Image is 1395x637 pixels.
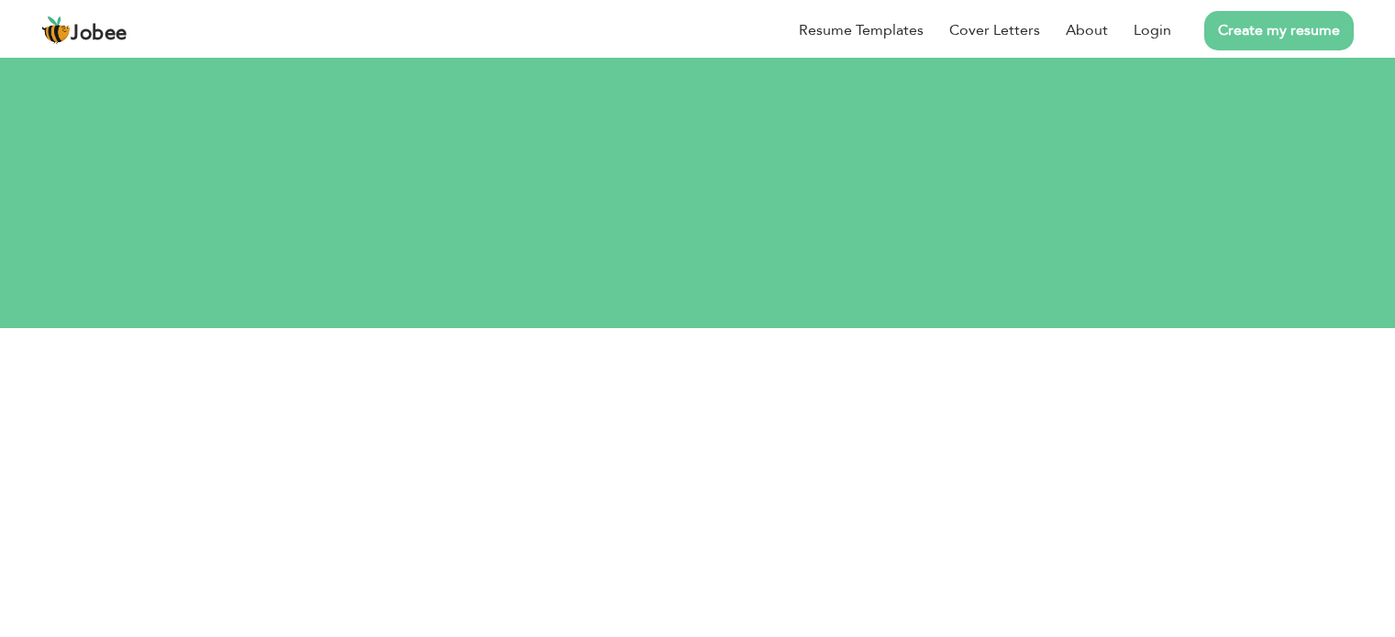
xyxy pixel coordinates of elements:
[71,24,127,44] span: Jobee
[1134,19,1171,41] a: Login
[949,19,1040,41] a: Cover Letters
[799,19,924,41] a: Resume Templates
[1204,11,1354,50] a: Create my resume
[41,16,71,45] img: jobee.io
[41,16,127,45] a: Jobee
[1066,19,1108,41] a: About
